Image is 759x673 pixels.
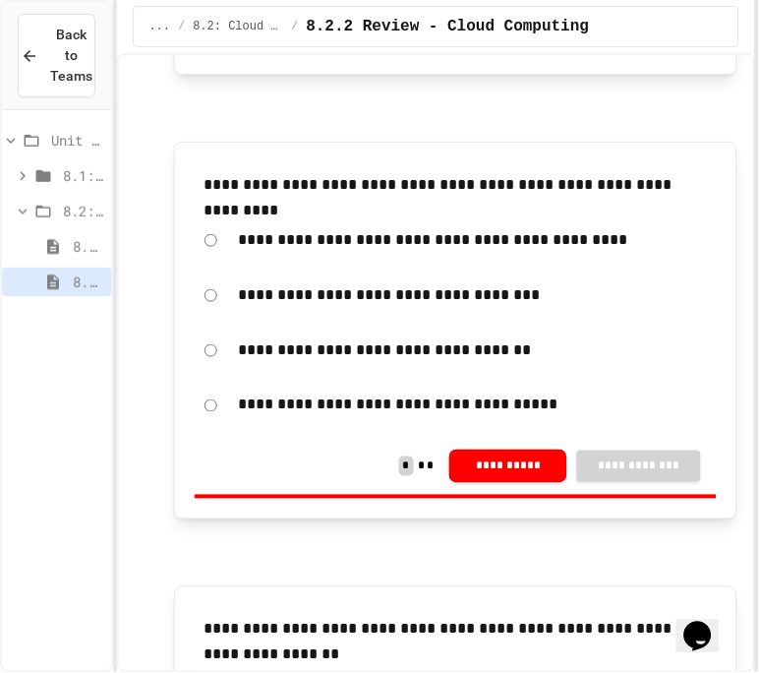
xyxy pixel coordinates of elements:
[63,201,103,221] span: 8.2: Cloud Computing
[73,272,103,292] span: 8.2.2 Review - Cloud Computing
[307,15,590,38] span: 8.2.2 Review - Cloud Computing
[149,19,171,34] span: ...
[63,165,103,186] span: 8.1: Artificial Intelligence Basics
[73,236,103,257] span: 8.2.1 Cloud Computing: Transforming the Digital World
[178,19,185,34] span: /
[193,19,283,34] span: 8.2: Cloud Computing
[51,130,103,151] span: Unit 8: Major & Emerging Technologies
[676,594,739,653] iframe: chat widget
[291,19,298,34] span: /
[18,14,95,97] button: Back to Teams
[50,25,92,87] span: Back to Teams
